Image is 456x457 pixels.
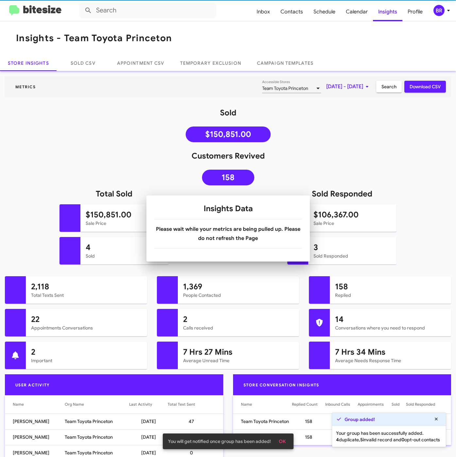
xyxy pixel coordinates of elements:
[341,2,373,21] span: Calendar
[292,429,325,445] td: 158
[325,429,358,445] td: 2
[86,242,163,253] h1: 4
[381,81,397,93] span: Search
[183,347,294,357] h1: 7 Hrs 27 Mins
[360,437,363,443] b: 5
[335,314,446,325] h1: 14
[233,414,292,429] td: Team Toyota Princeton
[279,435,286,447] span: OK
[183,314,294,325] h1: 2
[373,2,402,21] span: Insights
[308,2,341,21] span: Schedule
[274,435,291,447] button: OK
[313,253,391,259] mat-card-subtitle: Sold Responded
[402,2,428,21] span: Profile
[275,2,308,21] span: Contacts
[183,292,294,298] mat-card-subtitle: People Contacted
[129,429,168,445] td: [DATE]
[183,357,294,364] mat-card-subtitle: Average Unread Time
[326,81,371,93] span: [DATE] - [DATE]
[86,253,163,259] mat-card-subtitle: Sold
[335,281,446,292] h1: 158
[183,325,294,331] mat-card-subtitle: Calls received
[222,174,235,181] span: 158
[172,55,249,71] a: Temporary Exclusion
[392,401,399,408] div: Sold
[10,382,55,387] span: User Activity
[313,210,391,220] h1: $106,367.00
[325,414,358,429] td: 2
[410,81,441,93] span: Download CSV
[65,401,84,408] div: Org Name
[335,357,446,364] mat-card-subtitle: Average Needs Response Time
[251,2,275,21] span: Inbox
[345,416,375,423] strong: Group added!
[65,414,129,429] td: Team Toyota Princeton
[31,292,142,298] mat-card-subtitle: Total Texts Sent
[401,437,404,443] b: 0
[31,281,142,292] h1: 2,118
[31,357,142,364] mat-card-subtitle: Important
[31,325,142,331] mat-card-subtitle: Appointments Conversations
[433,5,445,16] div: BR
[13,401,24,408] div: Name
[156,226,300,242] b: Please wait while your metrics are being pulled up. Please do not refresh the Page
[129,414,168,429] td: [DATE]
[57,55,109,71] a: Sold CSV
[335,325,446,331] mat-card-subtitle: Conversations where you need to respond
[332,426,446,447] div: Your group has been successfully added. duplicate, invalid record and opt-out contacts
[241,401,252,408] div: Name
[10,84,41,89] span: Metrics
[292,401,318,408] div: Replied Count
[325,401,350,408] div: Inbound Calls
[358,401,384,408] div: Appointments
[79,3,216,18] input: Search
[168,401,195,408] div: Total Text Sent
[292,414,325,429] td: 158
[86,220,163,227] mat-card-subtitle: Sale Price
[31,314,142,325] h1: 22
[183,281,294,292] h1: 1,369
[335,347,446,357] h1: 7 Hrs 34 Mins
[168,414,223,429] td: 47
[129,401,152,408] div: Last Activity
[109,55,172,71] a: Appointment CSV
[313,220,391,227] mat-card-subtitle: Sale Price
[335,292,446,298] mat-card-subtitle: Replied
[154,203,302,214] h1: Insights Data
[5,414,65,429] td: [PERSON_NAME]
[336,437,339,443] b: 4
[16,33,172,43] h1: Insights - Team Toyota Princeton
[5,429,65,445] td: [PERSON_NAME]
[238,382,325,387] span: Store Conversation Insights
[168,438,271,445] span: You will get notified once group has been added!
[31,347,142,357] h1: 2
[406,401,435,408] div: Sold Responded
[205,131,251,138] span: $150,851.00
[249,55,321,71] a: Campaign Templates
[86,210,163,220] h1: $150,851.00
[313,242,391,253] h1: 3
[262,85,308,91] span: Team Toyota Princeton
[65,429,129,445] td: Team Toyota Princeton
